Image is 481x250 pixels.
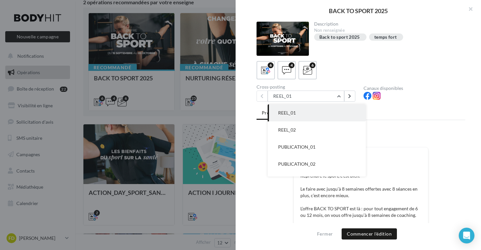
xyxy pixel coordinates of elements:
[268,104,366,121] button: REEL_01
[278,161,315,167] span: PUBLICATION_02
[278,127,296,133] span: REEL_02
[278,144,315,150] span: PUBLICATION_01
[289,62,294,68] div: 4
[314,22,460,26] div: Description
[268,138,366,156] button: PUBLICATION_01
[257,85,358,89] div: Cross-posting
[314,28,460,33] div: Non renseignée
[342,228,397,240] button: Commencer l'édition
[374,35,397,40] div: temps fort
[310,62,315,68] div: 6
[268,121,366,138] button: REEL_02
[459,228,474,243] div: Open Intercom Messenger
[268,91,344,102] button: REEL_01
[268,156,366,173] button: PUBLICATION_02
[314,230,335,238] button: Fermer
[278,110,296,115] span: REEL_01
[364,86,465,91] div: Canaux disponibles
[319,35,360,40] div: Back to sport 2025
[268,62,274,68] div: 6
[246,8,471,14] div: BACK TO SPORT 2025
